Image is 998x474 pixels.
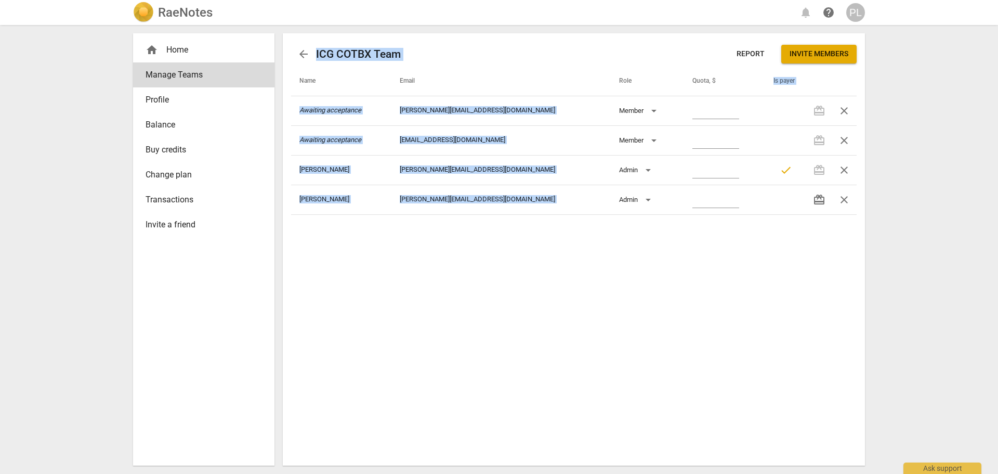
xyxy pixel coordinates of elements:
div: Home [133,37,274,62]
div: Member [619,103,660,119]
span: Manage Teams [146,69,254,81]
a: Help [819,3,838,22]
td: [PERSON_NAME][EMAIL_ADDRESS][DOMAIN_NAME] [391,96,611,125]
a: Profile [133,87,274,112]
button: Transfer credits [807,187,832,212]
span: Profile [146,94,254,106]
img: Logo [133,2,154,23]
span: close [838,194,850,206]
div: Home [146,44,254,56]
a: Transactions [133,187,274,212]
a: Manage Teams [133,62,274,87]
span: close [838,134,850,147]
a: Change plan [133,162,274,187]
span: close [838,105,850,117]
div: Member [619,132,660,149]
div: Admin [619,191,654,208]
span: arrow_back [297,48,310,60]
i: Awaiting acceptance [299,106,361,114]
button: Report [728,45,773,63]
span: Email [400,77,427,85]
button: Invite members [781,45,857,63]
span: check [780,164,792,176]
span: Transactions [146,194,254,206]
span: Report [737,49,765,59]
span: Quota, $ [692,77,728,85]
h2: RaeNotes [158,5,213,20]
span: Change plan [146,169,254,181]
i: Awaiting acceptance [299,136,361,144]
span: redeem [813,194,825,206]
a: LogoRaeNotes [133,2,213,23]
th: Is payer [765,67,798,96]
span: Name [299,77,328,85]
h2: ICG COTBX Team [316,48,401,61]
div: Ask support [903,463,981,474]
span: Buy credits [146,144,254,156]
span: home [146,44,158,56]
span: Balance [146,119,254,131]
span: Invite members [790,49,848,59]
button: Payer [773,158,798,183]
button: PL [846,3,865,22]
a: Balance [133,112,274,137]
span: Role [619,77,644,85]
div: Admin [619,162,654,178]
span: Invite a friend [146,219,254,231]
td: [PERSON_NAME][EMAIL_ADDRESS][DOMAIN_NAME] [391,185,611,214]
a: Invite a friend [133,212,274,237]
span: help [822,6,835,19]
span: close [838,164,850,176]
td: [PERSON_NAME][EMAIL_ADDRESS][DOMAIN_NAME] [391,155,611,185]
td: [EMAIL_ADDRESS][DOMAIN_NAME] [391,125,611,155]
td: [PERSON_NAME] [291,185,391,214]
td: [PERSON_NAME] [291,155,391,185]
a: Buy credits [133,137,274,162]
